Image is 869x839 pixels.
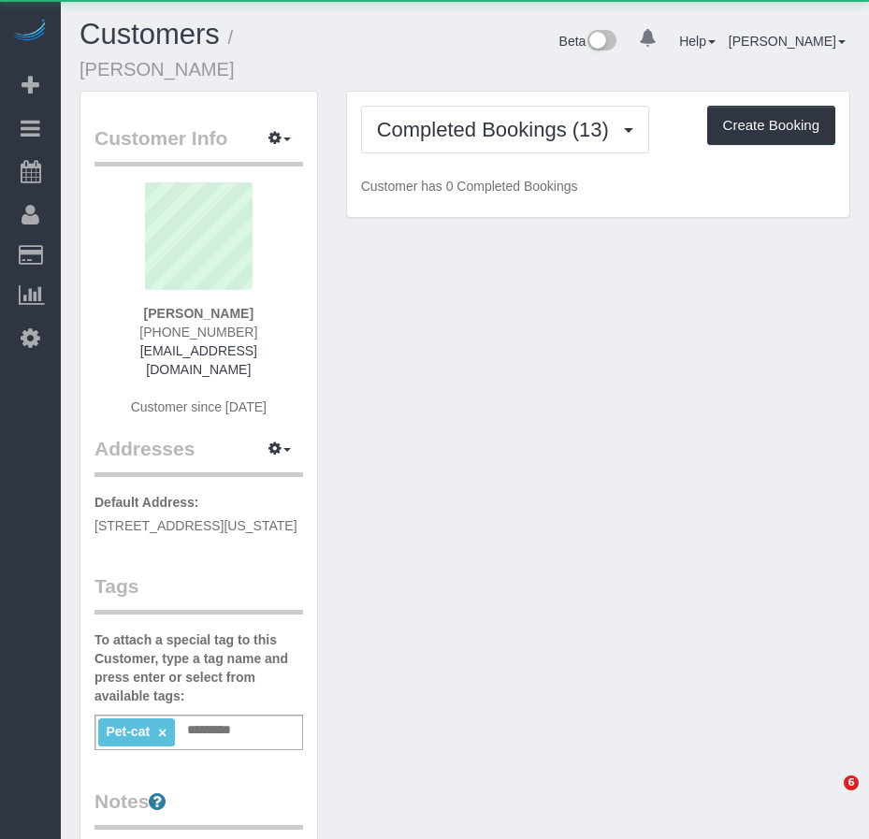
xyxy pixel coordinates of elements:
legend: Tags [94,572,303,615]
a: Beta [559,34,617,49]
img: New interface [586,30,616,54]
p: Customer has 0 Completed Bookings [361,177,835,195]
a: Help [679,34,716,49]
span: [PHONE_NUMBER] [139,325,257,340]
a: [PERSON_NAME] [729,34,846,49]
span: Pet-cat [106,724,150,739]
legend: Notes [94,788,303,830]
span: [STREET_ADDRESS][US_STATE] [94,518,297,533]
span: Completed Bookings (13) [377,118,618,141]
img: Automaid Logo [11,19,49,45]
button: Completed Bookings (13) [361,106,649,153]
a: [EMAIL_ADDRESS][DOMAIN_NAME] [140,343,257,377]
iframe: Intercom live chat [805,775,850,820]
label: Default Address: [94,493,199,512]
span: Customer since [DATE] [131,399,267,414]
strong: [PERSON_NAME] [144,306,253,321]
legend: Customer Info [94,124,303,166]
span: 6 [844,775,859,790]
a: × [158,725,167,741]
a: Customers [80,18,220,51]
button: Create Booking [707,106,835,145]
label: To attach a special tag to this Customer, type a tag name and press enter or select from availabl... [94,630,303,705]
